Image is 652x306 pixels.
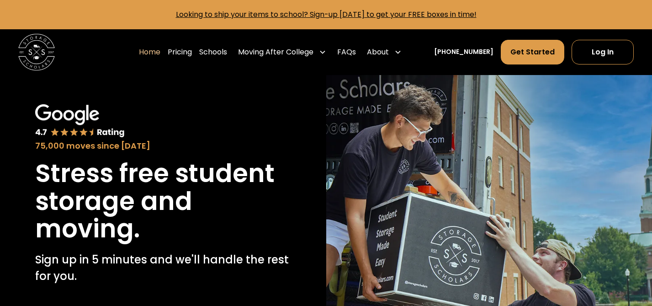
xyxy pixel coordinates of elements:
[501,40,564,64] a: Get Started
[18,34,55,70] a: home
[234,39,330,65] div: Moving After College
[35,160,291,242] h1: Stress free student storage and moving.
[572,40,634,64] a: Log In
[168,39,192,65] a: Pricing
[35,140,291,152] div: 75,000 moves since [DATE]
[176,9,477,20] a: Looking to ship your items to school? Sign-up [DATE] to get your FREE boxes in time!
[18,34,55,70] img: Storage Scholars main logo
[337,39,356,65] a: FAQs
[238,47,313,58] div: Moving After College
[367,47,389,58] div: About
[35,252,291,285] p: Sign up in 5 minutes and we'll handle the rest for you.
[35,104,125,139] img: Google 4.7 star rating
[434,47,493,57] a: [PHONE_NUMBER]
[199,39,227,65] a: Schools
[363,39,405,65] div: About
[139,39,160,65] a: Home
